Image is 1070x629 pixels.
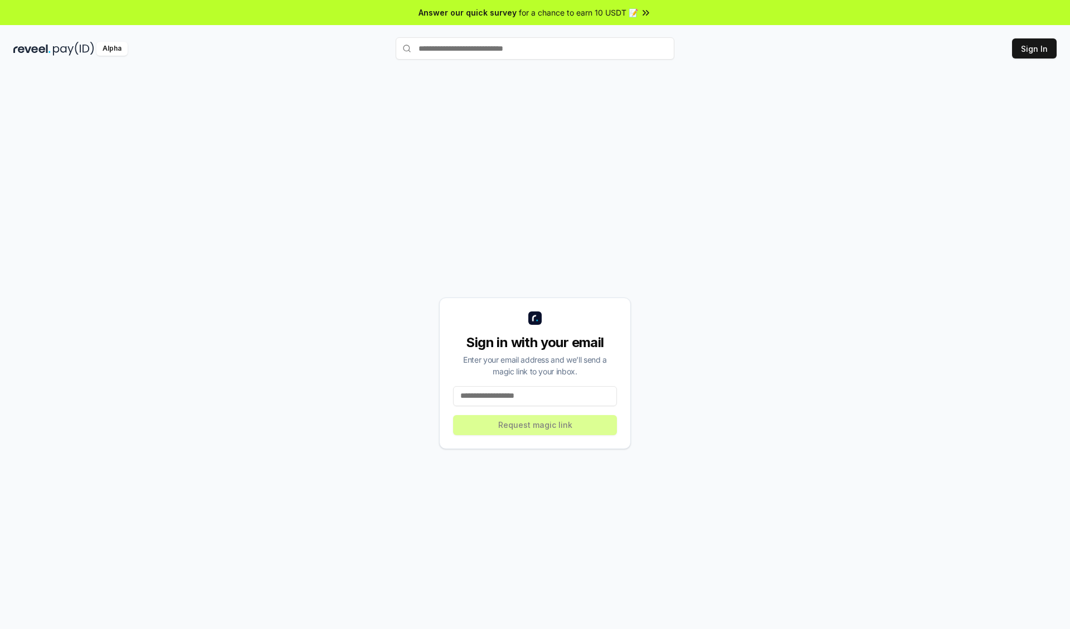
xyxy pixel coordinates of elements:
div: Alpha [96,42,128,56]
span: Answer our quick survey [419,7,517,18]
div: Sign in with your email [453,334,617,352]
img: logo_small [528,311,542,325]
img: pay_id [53,42,94,56]
span: for a chance to earn 10 USDT 📝 [519,7,638,18]
img: reveel_dark [13,42,51,56]
div: Enter your email address and we’ll send a magic link to your inbox. [453,354,617,377]
button: Sign In [1012,38,1057,58]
